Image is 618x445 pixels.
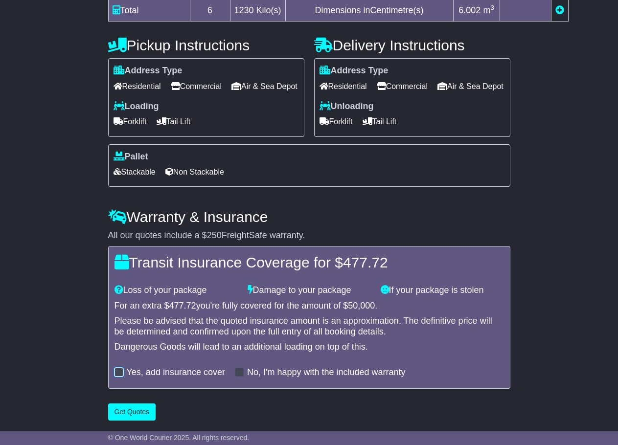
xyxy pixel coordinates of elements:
[165,164,224,179] span: Non Stackable
[114,316,504,337] div: Please be advised that the quoted insurance amount is an approximation. The definitive price will...
[108,434,250,442] span: © One World Courier 2025. All rights reserved.
[108,403,156,421] button: Get Quotes
[114,66,183,76] label: Address Type
[169,301,196,311] span: 477.72
[377,79,428,94] span: Commercial
[363,114,397,129] span: Tail Lift
[114,114,147,129] span: Forklift
[555,5,564,15] a: Add new item
[490,4,494,11] sup: 3
[114,301,504,311] div: For an extra $ you're fully covered for the amount of $ .
[348,301,375,311] span: 50,000
[314,37,510,53] h4: Delivery Instructions
[320,79,367,94] span: Residential
[343,254,388,270] span: 477.72
[127,367,225,378] label: Yes, add insurance cover
[243,285,376,296] div: Damage to your package
[234,5,254,15] span: 1230
[114,254,504,270] h4: Transit Insurance Coverage for $
[114,101,159,112] label: Loading
[437,79,504,94] span: Air & Sea Depot
[376,285,509,296] div: If your package is stolen
[320,66,389,76] label: Address Type
[483,5,494,15] span: m
[114,342,504,353] div: Dangerous Goods will lead to an additional loading on top of this.
[110,285,243,296] div: Loss of your package
[114,152,148,162] label: Pallet
[247,367,406,378] label: No, I'm happy with the included warranty
[231,79,298,94] span: Air & Sea Depot
[171,79,222,94] span: Commercial
[458,5,481,15] span: 6.002
[320,114,353,129] span: Forklift
[320,101,374,112] label: Unloading
[114,164,156,179] span: Stackable
[157,114,191,129] span: Tail Lift
[108,230,510,241] div: All our quotes include a $ FreightSafe warranty.
[114,79,161,94] span: Residential
[207,230,222,240] span: 250
[108,37,304,53] h4: Pickup Instructions
[108,209,510,225] h4: Warranty & Insurance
